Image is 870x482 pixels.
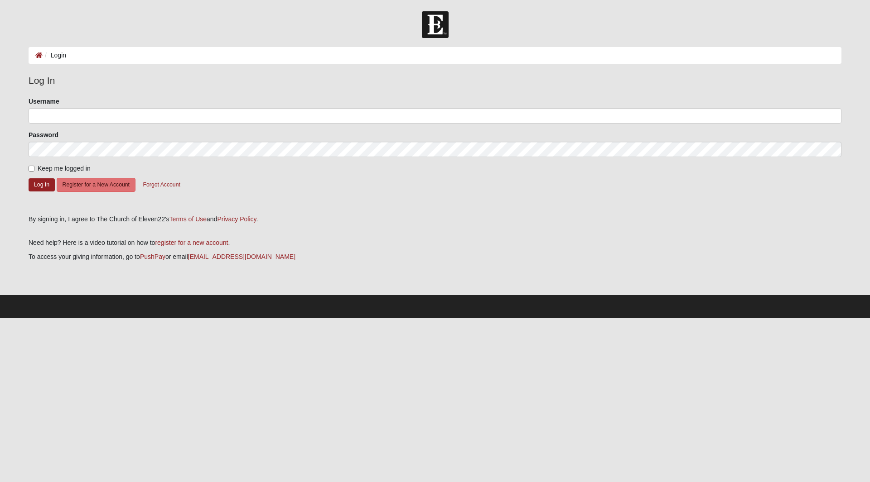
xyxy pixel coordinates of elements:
label: Username [29,97,59,106]
button: Log In [29,178,55,191]
a: register for a new account [155,239,228,246]
img: Church of Eleven22 Logo [422,11,449,38]
p: Need help? Here is a video tutorial on how to . [29,238,841,248]
li: Login [43,51,66,60]
label: Password [29,130,58,139]
a: PushPay [140,253,165,260]
a: Terms of Use [169,215,207,223]
input: Keep me logged in [29,166,34,172]
legend: Log In [29,73,841,88]
span: Keep me logged in [38,165,91,172]
button: Forgot Account [137,178,186,192]
button: Register for a New Account [57,178,135,192]
div: By signing in, I agree to The Church of Eleven22's and . [29,215,841,224]
p: To access your giving information, go to or email [29,252,841,262]
a: Privacy Policy [217,215,256,223]
a: [EMAIL_ADDRESS][DOMAIN_NAME] [188,253,295,260]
